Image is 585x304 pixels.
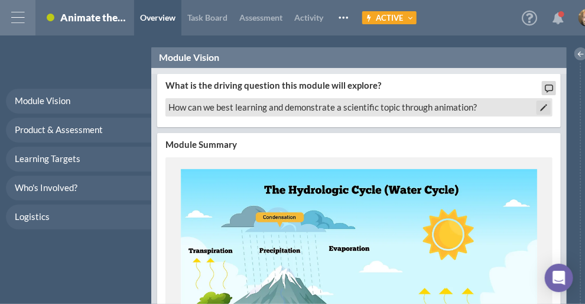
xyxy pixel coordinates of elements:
span: Task Board [187,12,227,22]
span: Assessment [239,12,282,22]
span: Active [376,13,404,22]
span: Who's Involved? [15,182,77,193]
div: How can we best learning and demonstrate a scientific topic through animation? [165,98,552,117]
span: Module Vision [15,95,70,106]
h5: What is the driving question this module will explore? [165,80,552,91]
span: Learning Targets [15,153,80,164]
a: Learning Targets [6,147,151,172]
h5: Module Summary [165,139,552,150]
a: Logistics [6,205,151,229]
a: Who's Involved? [6,176,151,200]
span: Product & Assessment [15,124,103,135]
a: Product & Assessment [6,118,151,143]
span: Module Vision [159,51,219,63]
button: Active [362,11,417,24]
span: Activity [294,12,323,22]
div: Open Intercom Messenger [545,264,573,292]
span: Overview [140,12,175,22]
span: Logistics [15,211,50,222]
div: Animate the Water Cycle - At Start [60,11,125,24]
a: Module Vision [6,89,151,114]
div: Animate the Water Cycle - At Start [60,11,125,27]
